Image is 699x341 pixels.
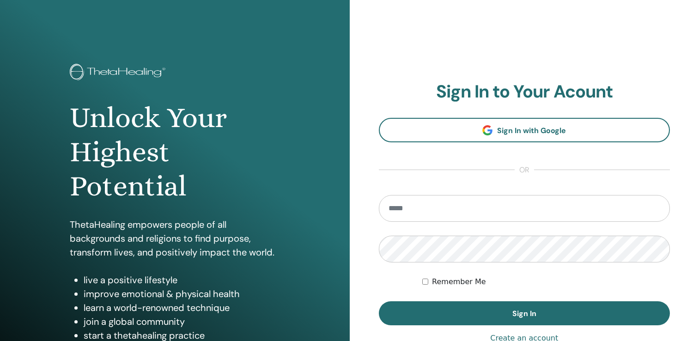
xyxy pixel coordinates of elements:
[497,126,566,135] span: Sign In with Google
[84,301,280,315] li: learn a world-renowned technique
[379,118,670,142] a: Sign In with Google
[432,276,486,287] label: Remember Me
[84,273,280,287] li: live a positive lifestyle
[379,81,670,103] h2: Sign In to Your Acount
[379,301,670,325] button: Sign In
[84,315,280,329] li: join a global community
[70,101,280,204] h1: Unlock Your Highest Potential
[422,276,670,287] div: Keep me authenticated indefinitely or until I manually logout
[512,309,536,318] span: Sign In
[84,287,280,301] li: improve emotional & physical health
[515,164,534,176] span: or
[70,218,280,259] p: ThetaHealing empowers people of all backgrounds and religions to find purpose, transform lives, a...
